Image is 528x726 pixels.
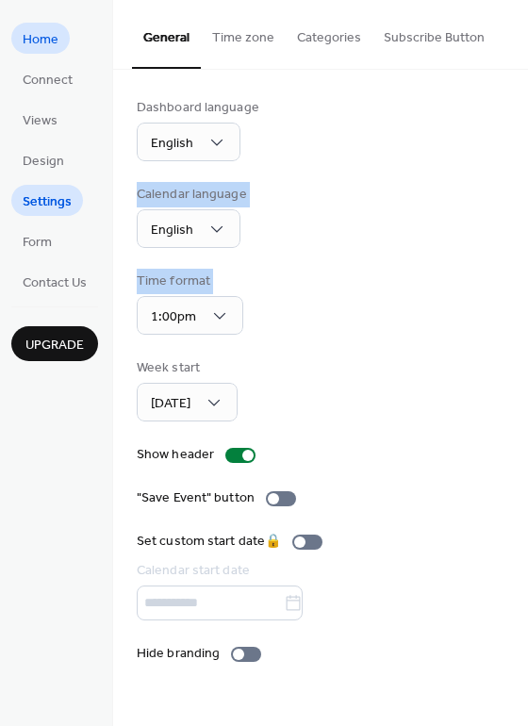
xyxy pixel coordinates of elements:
[151,218,193,243] span: English
[137,185,247,205] div: Calendar language
[137,644,220,664] div: Hide branding
[11,266,98,297] a: Contact Us
[23,30,58,50] span: Home
[11,23,70,54] a: Home
[23,152,64,172] span: Design
[11,104,69,135] a: Views
[151,305,196,330] span: 1:00pm
[25,336,84,355] span: Upgrade
[23,71,73,91] span: Connect
[137,98,259,118] div: Dashboard language
[137,272,239,291] div: Time format
[151,391,190,417] span: [DATE]
[11,326,98,361] button: Upgrade
[11,225,63,256] a: Form
[11,63,84,94] a: Connect
[137,445,214,465] div: Show header
[137,358,234,378] div: Week start
[11,185,83,216] a: Settings
[23,192,72,212] span: Settings
[11,144,75,175] a: Design
[23,111,58,131] span: Views
[151,131,193,157] span: English
[23,273,87,293] span: Contact Us
[137,488,255,508] div: "Save Event" button
[23,233,52,253] span: Form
